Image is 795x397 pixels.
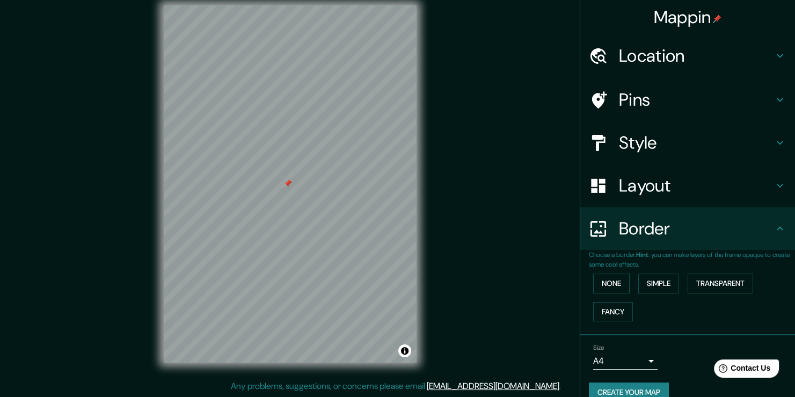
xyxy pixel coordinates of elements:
h4: Location [619,45,774,67]
div: . [561,380,563,393]
h4: Mappin [654,6,722,28]
div: A4 [593,352,658,370]
div: Pins [580,78,795,121]
button: Fancy [593,302,633,322]
p: Any problems, suggestions, or concerns please email . [231,380,561,393]
button: None [593,274,630,293]
img: pin-icon.png [713,14,721,23]
button: Transparent [688,274,753,293]
div: Border [580,207,795,250]
div: Layout [580,164,795,207]
div: Location [580,34,795,77]
label: Size [593,343,604,352]
h4: Pins [619,89,774,111]
a: [EMAIL_ADDRESS][DOMAIN_NAME] [427,380,559,392]
h4: Style [619,132,774,153]
canvas: Map [164,5,417,363]
div: . [563,380,565,393]
h4: Border [619,218,774,239]
p: Choose a border. : you can make layers of the frame opaque to create some cool effects. [589,250,795,269]
b: Hint [636,251,648,259]
div: Style [580,121,795,164]
button: Simple [638,274,679,293]
h4: Layout [619,175,774,196]
iframe: Help widget launcher [699,355,783,385]
button: Toggle attribution [398,344,411,357]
